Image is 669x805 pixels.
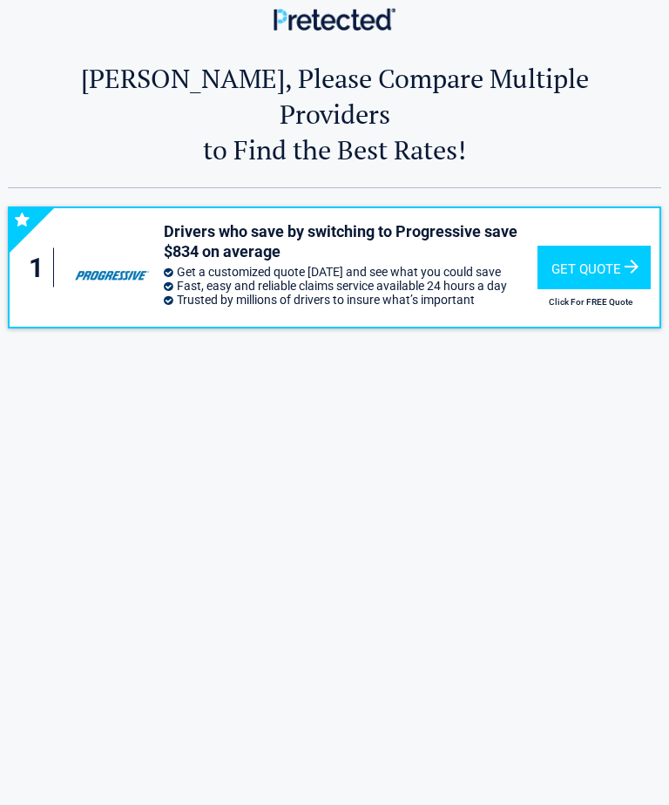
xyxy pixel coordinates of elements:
[63,60,607,167] h2: [PERSON_NAME], Please Compare Multiple Providers to Find the Best Rates!
[164,279,537,293] li: Fast, easy and reliable claims service available 24 hours a day
[69,247,154,288] img: progressive's logo
[164,293,537,307] li: Trusted by millions of drivers to insure what’s important
[164,221,537,262] h3: Drivers who save by switching to Progressive save $834 on average
[537,246,651,289] div: Get Quote
[537,297,645,307] h2: Click For FREE Quote
[164,265,537,279] li: Get a customized quote [DATE] and see what you could save
[274,8,395,30] img: Main Logo
[27,248,54,287] div: 1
